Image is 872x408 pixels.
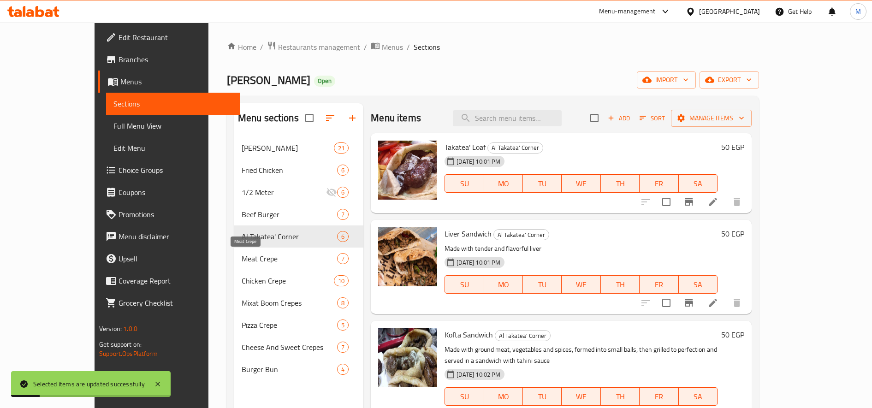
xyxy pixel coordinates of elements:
[495,330,551,341] div: Al Takatea' Corner
[242,297,337,308] div: Mixat Boom Crepes
[234,203,364,225] div: Beef Burger7
[453,110,562,126] input: search
[488,142,543,153] span: Al Takatea' Corner
[644,74,688,86] span: import
[527,177,558,190] span: TU
[643,177,675,190] span: FR
[682,390,714,403] span: SA
[445,275,484,294] button: SU
[495,331,550,341] span: Al Takatea' Corner
[242,342,337,353] div: Cheese And Sweet Crepes
[337,231,349,242] div: items
[449,390,480,403] span: SU
[338,299,348,307] span: 8
[527,390,558,403] span: TU
[119,231,233,242] span: Menu disclaimer
[682,177,714,190] span: SA
[106,115,240,137] a: Full Menu View
[605,390,636,403] span: TH
[234,336,364,358] div: Cheese And Sweet Crepes7
[98,159,240,181] a: Choice Groups
[338,254,348,263] span: 7
[119,32,233,43] span: Edit Restaurant
[604,111,634,125] button: Add
[562,387,600,406] button: WE
[565,177,597,190] span: WE
[678,112,744,124] span: Manage items
[314,76,335,87] div: Open
[643,278,675,291] span: FR
[338,210,348,219] span: 7
[238,111,299,125] h2: Menu sections
[721,227,744,240] h6: 50 EGP
[227,41,759,53] nav: breadcrumb
[337,209,349,220] div: items
[334,144,348,153] span: 21
[634,111,671,125] span: Sort items
[606,113,631,124] span: Add
[267,41,360,53] a: Restaurants management
[493,229,549,240] div: Al Takatea' Corner
[637,71,696,89] button: import
[679,174,718,193] button: SA
[242,275,334,286] span: Chicken Crepe
[657,293,676,313] span: Select to update
[527,278,558,291] span: TU
[721,141,744,154] h6: 50 EGP
[242,165,337,176] div: Fried Chicken
[98,181,240,203] a: Coupons
[453,258,504,267] span: [DATE] 10:01 PM
[484,174,523,193] button: MO
[234,314,364,336] div: Pizza Crepe5
[657,192,676,212] span: Select to update
[98,71,240,93] a: Menus
[106,137,240,159] a: Edit Menu
[640,387,678,406] button: FR
[601,174,640,193] button: TH
[234,159,364,181] div: Fried Chicken6
[445,328,493,342] span: Kofta Sandwich
[242,187,326,198] span: 1/2 Meter
[98,292,240,314] a: Grocery Checklist
[449,278,480,291] span: SU
[113,142,233,154] span: Edit Menu
[679,387,718,406] button: SA
[123,323,137,335] span: 1.0.0
[378,141,437,200] img: Takatea' Loaf
[640,174,678,193] button: FR
[679,275,718,294] button: SA
[726,191,748,213] button: delete
[119,297,233,308] span: Grocery Checklist
[565,278,597,291] span: WE
[678,292,700,314] button: Branch-specific-item
[488,278,519,291] span: MO
[855,6,861,17] span: M
[99,348,158,360] a: Support.OpsPlatform
[337,253,349,264] div: items
[364,41,367,53] li: /
[98,270,240,292] a: Coverage Report
[326,187,337,198] svg: Inactive section
[562,275,600,294] button: WE
[605,177,636,190] span: TH
[242,209,337,220] span: Beef Burger
[119,209,233,220] span: Promotions
[707,74,752,86] span: export
[341,107,363,129] button: Add section
[637,111,667,125] button: Sort
[484,387,523,406] button: MO
[382,41,403,53] span: Menus
[449,177,480,190] span: SU
[453,370,504,379] span: [DATE] 10:02 PM
[585,108,604,128] span: Select section
[338,321,348,330] span: 5
[414,41,440,53] span: Sections
[337,319,349,331] div: items
[242,364,337,375] span: Burger Bun
[319,107,341,129] span: Sort sections
[565,390,597,403] span: WE
[98,225,240,248] a: Menu disclaimer
[98,248,240,270] a: Upsell
[601,387,640,406] button: TH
